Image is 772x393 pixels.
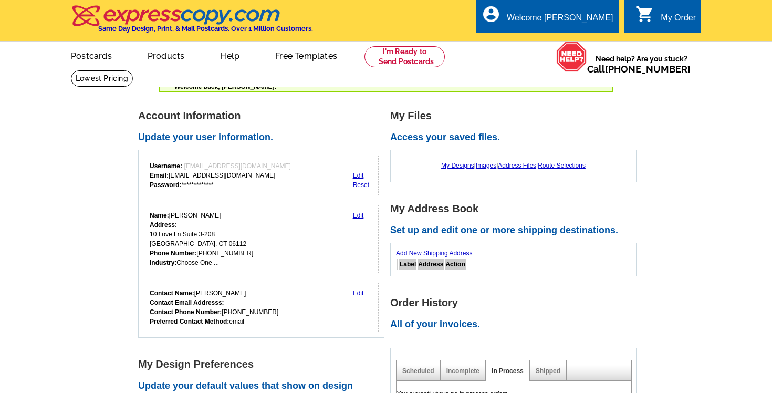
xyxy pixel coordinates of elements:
strong: Name: [150,212,169,219]
h1: My Files [390,110,642,121]
a: [PHONE_NUMBER] [605,64,691,75]
i: account_circle [482,5,500,24]
a: Route Selections [538,162,586,169]
a: shopping_cart My Order [635,12,696,25]
strong: Email: [150,172,169,179]
h2: Set up and edit one or more shipping destinations. [390,225,642,236]
div: | | | [396,156,631,175]
a: Images [476,162,496,169]
strong: Address: [150,221,177,229]
div: Your login information. [144,156,379,195]
strong: Phone Number: [150,250,196,257]
span: Need help? Are you stuck? [587,54,696,75]
span: [EMAIL_ADDRESS][DOMAIN_NAME] [184,162,290,170]
a: Incomplete [446,367,479,375]
a: Same Day Design, Print, & Mail Postcards. Over 1 Million Customers. [71,13,313,33]
a: My Designs [441,162,474,169]
a: Edit [353,289,364,297]
a: Add New Shipping Address [396,250,472,257]
span: Welcome back, [PERSON_NAME]. [174,83,276,90]
th: Label [399,259,416,270]
strong: Industry: [150,259,176,266]
div: Your personal details. [144,205,379,273]
h2: Access your saved files. [390,132,642,143]
a: Postcards [54,43,129,67]
strong: Contact Email Addresss: [150,299,224,306]
a: In Process [492,367,524,375]
img: help [556,42,587,72]
h2: Update your user information. [138,132,390,143]
div: [PERSON_NAME] [PHONE_NUMBER] email [150,288,278,326]
strong: Preferred Contact Method: [150,318,229,325]
i: shopping_cart [635,5,654,24]
h1: My Address Book [390,203,642,214]
h1: Order History [390,297,642,308]
a: Reset [353,181,369,189]
strong: Contact Name: [150,289,194,297]
div: Welcome [PERSON_NAME] [507,13,613,28]
h1: My Design Preferences [138,359,390,370]
div: [PERSON_NAME] 10 Love Ln Suite 3-208 [GEOGRAPHIC_DATA], CT 06112 [PHONE_NUMBER] Choose One ... [150,211,253,267]
a: Products [131,43,202,67]
div: Who should we contact regarding order issues? [144,283,379,332]
a: Shipped [536,367,560,375]
div: My Order [661,13,696,28]
strong: Password: [150,181,182,189]
strong: Username: [150,162,182,170]
th: Address [418,259,444,270]
a: Edit [353,172,364,179]
a: Scheduled [402,367,434,375]
th: Action [445,259,465,270]
strong: Contact Phone Number: [150,308,222,316]
h2: All of your invoices. [390,319,642,330]
a: Free Templates [258,43,354,67]
a: Edit [353,212,364,219]
span: Call [587,64,691,75]
h1: Account Information [138,110,390,121]
h4: Same Day Design, Print, & Mail Postcards. Over 1 Million Customers. [98,25,313,33]
a: Help [203,43,256,67]
a: Address Files [498,162,536,169]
